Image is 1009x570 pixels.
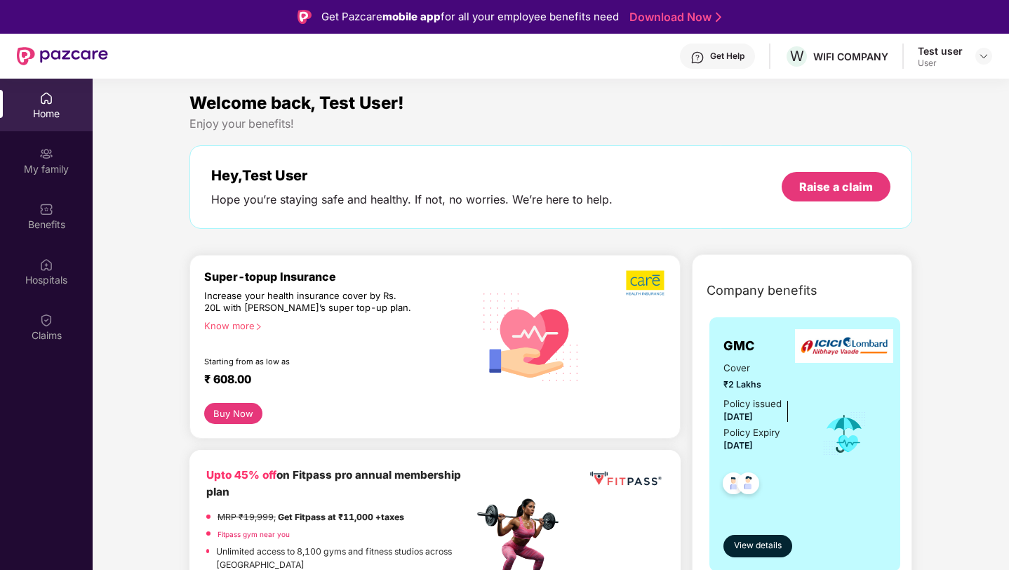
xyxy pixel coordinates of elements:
img: insurerLogo [795,329,893,364]
b: Upto 45% off [206,468,276,482]
div: Increase your health insurance cover by Rs. 20L with [PERSON_NAME]’s super top-up plan. [204,290,413,314]
div: Test user [918,44,963,58]
img: New Pazcare Logo [17,47,108,65]
img: svg+xml;base64,PHN2ZyB4bWxucz0iaHR0cDovL3d3dy53My5vcmcvMjAwMC9zdmciIHdpZHRoPSI0OC45NDMiIGhlaWdodD... [716,468,751,503]
div: User [918,58,963,69]
strong: mobile app [382,10,441,23]
img: icon [822,411,867,457]
div: WIFI COMPANY [813,50,888,63]
img: fppp.png [587,467,664,491]
img: svg+xml;base64,PHN2ZyBpZD0iQmVuZWZpdHMiIHhtbG5zPSJodHRwOi8vd3d3LnczLm9yZy8yMDAwL3N2ZyIgd2lkdGg9Ij... [39,202,53,216]
a: Fitpass gym near you [218,530,290,538]
span: View details [734,539,782,552]
img: svg+xml;base64,PHN2ZyBpZD0iRHJvcGRvd24tMzJ4MzIiIHhtbG5zPSJodHRwOi8vd3d3LnczLm9yZy8yMDAwL3N2ZyIgd2... [978,51,989,62]
div: Hey, Test User [211,167,613,184]
del: MRP ₹19,999, [218,512,276,522]
div: Super-topup Insurance [204,270,474,284]
img: svg+xml;base64,PHN2ZyBpZD0iQ2xhaW0iIHhtbG5zPSJodHRwOi8vd3d3LnczLm9yZy8yMDAwL3N2ZyIgd2lkdGg9IjIwIi... [39,313,53,327]
b: on Fitpass pro annual membership plan [206,468,461,498]
span: Company benefits [707,281,817,300]
div: Policy issued [723,397,782,411]
span: GMC [723,336,754,356]
div: ₹ 608.00 [204,372,460,389]
img: Logo [298,10,312,24]
a: Download Now [629,10,717,25]
div: Hope you’re staying safe and healthy. If not, no worries. We’re here to help. [211,192,613,207]
span: [DATE] [723,411,753,422]
img: b5dec4f62d2307b9de63beb79f102df3.png [626,270,666,296]
span: ₹2 Lakhs [723,378,803,391]
div: Raise a claim [799,179,873,194]
div: Policy Expiry [723,425,780,440]
div: Get Help [710,51,744,62]
div: Know more [204,320,465,330]
span: right [255,323,262,331]
span: W [790,48,804,65]
div: Enjoy your benefits! [189,117,913,131]
img: svg+xml;base64,PHN2ZyB4bWxucz0iaHR0cDovL3d3dy53My5vcmcvMjAwMC9zdmciIHhtbG5zOnhsaW5rPSJodHRwOi8vd3... [474,277,589,395]
img: svg+xml;base64,PHN2ZyBpZD0iSGVscC0zMngzMiIgeG1sbnM9Imh0dHA6Ly93d3cudzMub3JnLzIwMDAvc3ZnIiB3aWR0aD... [690,51,704,65]
img: svg+xml;base64,PHN2ZyBpZD0iSG9tZSIgeG1sbnM9Imh0dHA6Ly93d3cudzMub3JnLzIwMDAvc3ZnIiB3aWR0aD0iMjAiIG... [39,91,53,105]
button: Buy Now [204,403,262,424]
button: View details [723,535,792,557]
div: Starting from as low as [204,357,414,366]
div: Get Pazcare for all your employee benefits need [321,8,619,25]
img: svg+xml;base64,PHN2ZyBpZD0iSG9zcGl0YWxzIiB4bWxucz0iaHR0cDovL3d3dy53My5vcmcvMjAwMC9zdmciIHdpZHRoPS... [39,258,53,272]
strong: Get Fitpass at ₹11,000 +taxes [278,512,404,522]
img: svg+xml;base64,PHN2ZyB3aWR0aD0iMjAiIGhlaWdodD0iMjAiIHZpZXdCb3g9IjAgMCAyMCAyMCIgZmlsbD0ibm9uZSIgeG... [39,147,53,161]
img: svg+xml;base64,PHN2ZyB4bWxucz0iaHR0cDovL3d3dy53My5vcmcvMjAwMC9zdmciIHdpZHRoPSI0OC45NDMiIGhlaWdodD... [731,468,766,503]
span: [DATE] [723,440,753,451]
img: Stroke [716,10,721,25]
span: Welcome back, Test User! [189,93,404,113]
span: Cover [723,361,803,376]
